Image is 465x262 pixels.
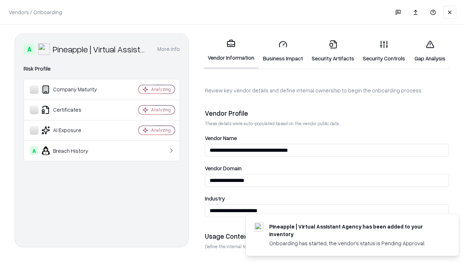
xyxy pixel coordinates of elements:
div: Certificates [30,106,117,114]
div: A [24,43,35,55]
label: Vendor Name [205,135,449,141]
div: Breach History [30,146,117,155]
a: Security Controls [359,34,409,68]
div: Usage Context [205,232,449,241]
div: A [30,146,39,155]
p: These details were auto-populated based on the vendor public data [205,120,449,127]
div: Vendor Profile [205,109,449,118]
p: Vendors / Onboarding [9,8,62,16]
a: Business Impact [259,34,307,68]
label: Vendor Domain [205,166,449,171]
img: Pineapple | Virtual Assistant Agency [38,43,50,55]
a: Gap Analysis [409,34,450,68]
a: Vendor Information [203,33,259,69]
img: trypineapple.com [255,223,263,231]
div: Company Maturity [30,85,117,94]
label: Industry [205,196,449,201]
div: Pineapple | Virtual Assistant Agency has been added to your inventory [269,223,441,238]
div: Pineapple | Virtual Assistant Agency [53,43,149,55]
div: Risk Profile [24,64,180,73]
div: Onboarding has started, the vendor's status is Pending Approval. [269,239,441,247]
a: Security Artifacts [307,34,359,68]
p: Define the internal team and reason for using this vendor. This helps assess business relevance a... [205,243,449,250]
div: AI Exposure [30,126,117,135]
p: Review key vendor details and define internal ownership to begin the onboarding process. [205,87,449,94]
button: More info [157,43,180,56]
div: Analyzing [151,127,171,133]
div: Analyzing [151,86,171,92]
div: Analyzing [151,107,171,113]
